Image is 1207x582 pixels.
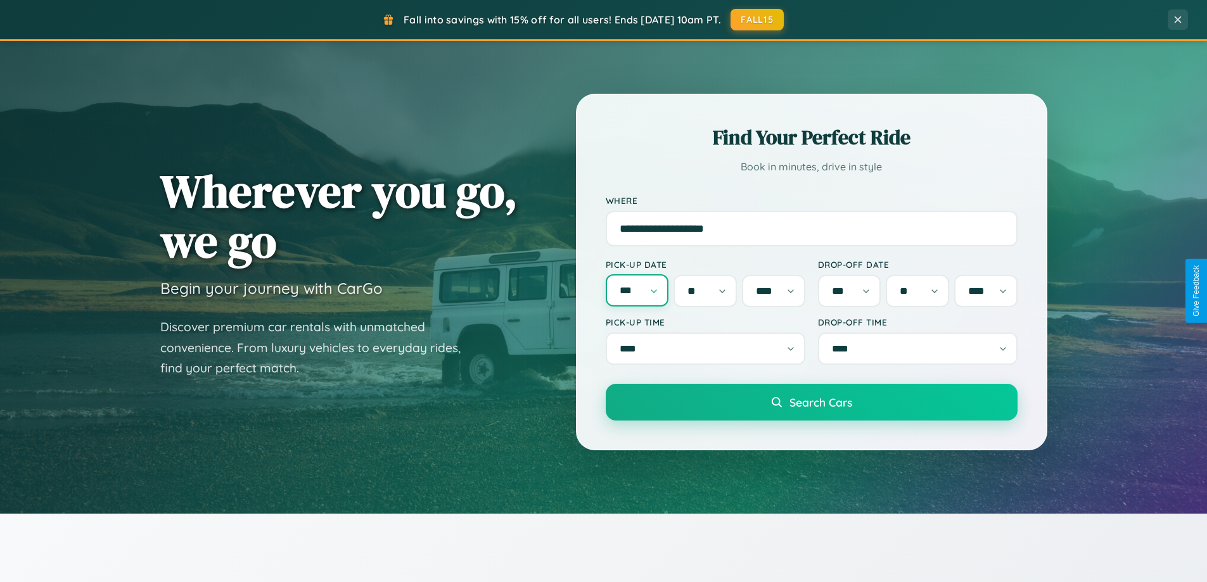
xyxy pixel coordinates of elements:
[606,317,805,327] label: Pick-up Time
[160,279,383,298] h3: Begin your journey with CarGo
[818,259,1018,270] label: Drop-off Date
[160,166,518,266] h1: Wherever you go, we go
[789,395,852,409] span: Search Cars
[606,259,805,270] label: Pick-up Date
[1192,265,1201,317] div: Give Feedback
[818,317,1018,327] label: Drop-off Time
[606,195,1018,206] label: Where
[606,158,1018,176] p: Book in minutes, drive in style
[731,9,784,30] button: FALL15
[160,317,477,379] p: Discover premium car rentals with unmatched convenience. From luxury vehicles to everyday rides, ...
[606,123,1018,151] h2: Find Your Perfect Ride
[606,384,1018,421] button: Search Cars
[404,13,721,26] span: Fall into savings with 15% off for all users! Ends [DATE] 10am PT.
